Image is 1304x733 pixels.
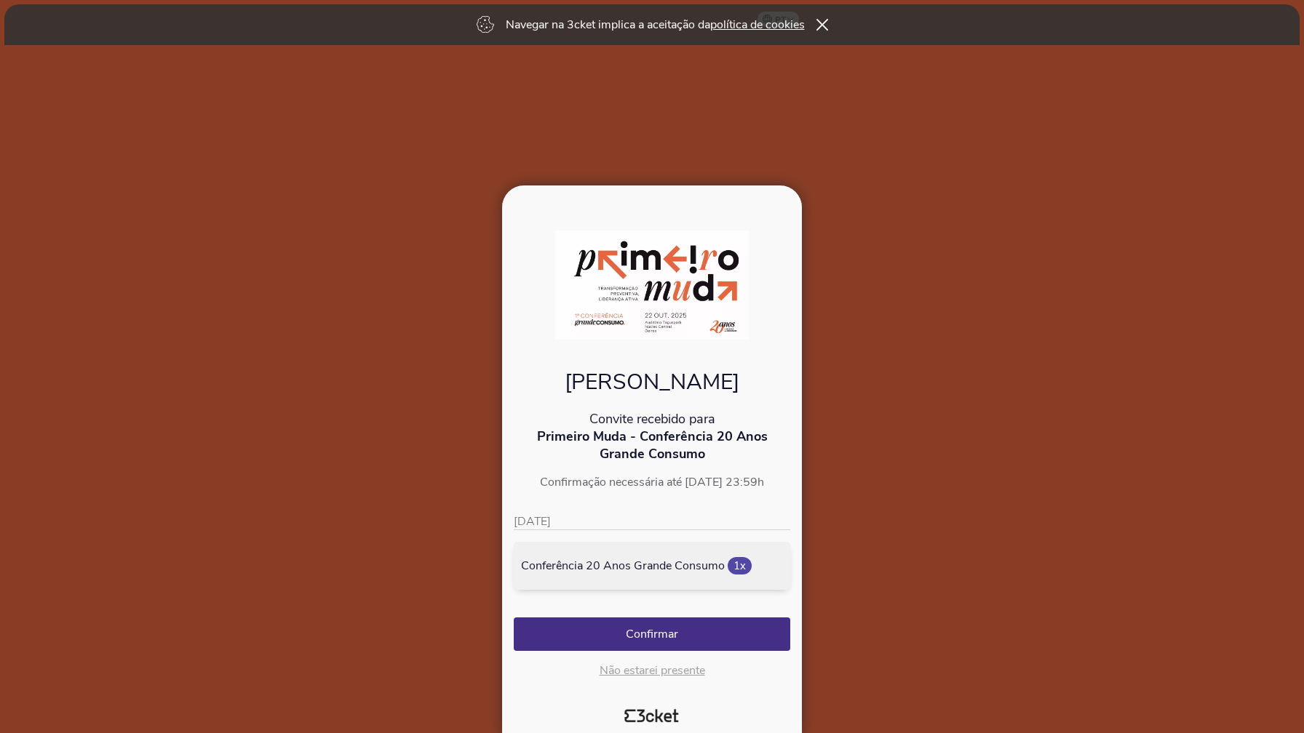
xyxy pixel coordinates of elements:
[514,510,790,526] p: [DATE]
[728,553,752,571] span: 1x
[710,17,805,33] a: política de cookies
[514,659,790,675] p: Não estarei presente
[514,406,790,424] p: Convite recebido para
[521,554,725,570] span: Conferência 20 Anos Grande Consumo
[540,470,764,486] span: Confirmação necessária até [DATE] 23:59h
[555,227,750,336] img: 5ad515fc38e642aea0e8097223610b0d.webp
[514,614,790,647] button: Confirmar
[506,17,805,33] p: Navegar na 3cket implica a aceitação da
[514,424,790,459] p: Primeiro Muda - Conferência 20 Anos Grande Consumo
[514,364,790,393] p: [PERSON_NAME]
